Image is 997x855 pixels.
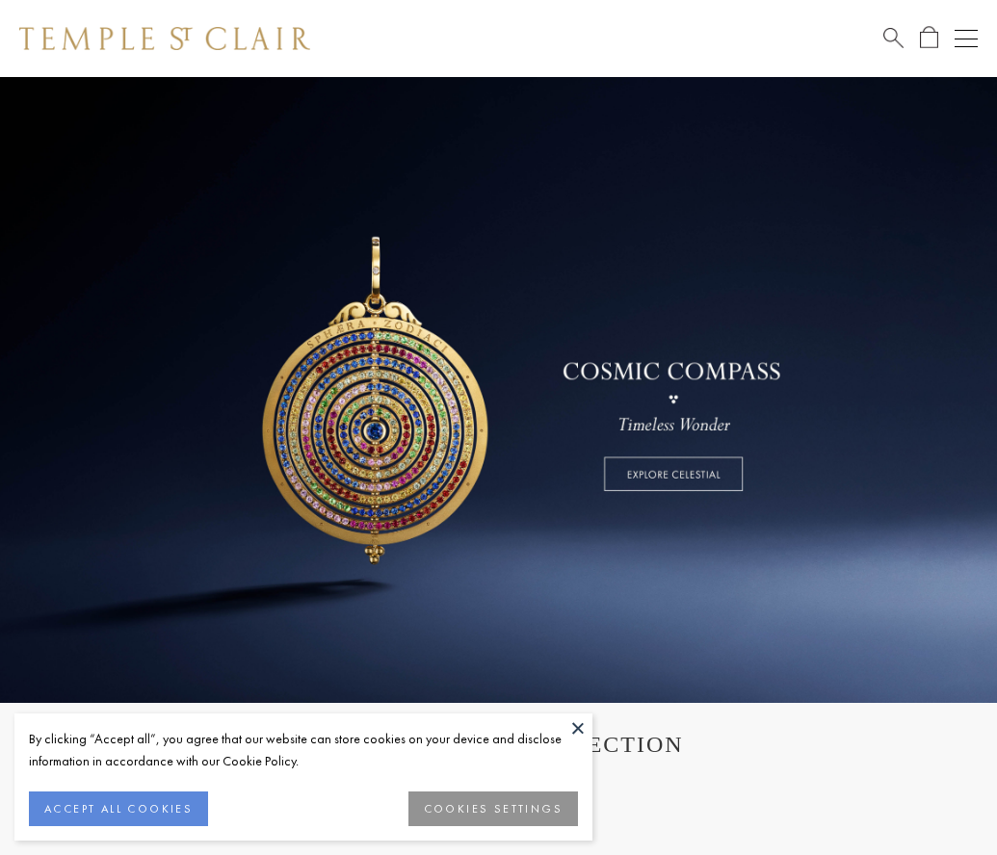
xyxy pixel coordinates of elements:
a: Open Shopping Bag [920,26,938,50]
button: Open navigation [955,27,978,50]
div: By clicking “Accept all”, you agree that our website can store cookies on your device and disclos... [29,728,578,772]
a: Search [883,26,904,50]
img: Temple St. Clair [19,27,310,50]
button: ACCEPT ALL COOKIES [29,791,208,826]
button: COOKIES SETTINGS [408,791,578,826]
